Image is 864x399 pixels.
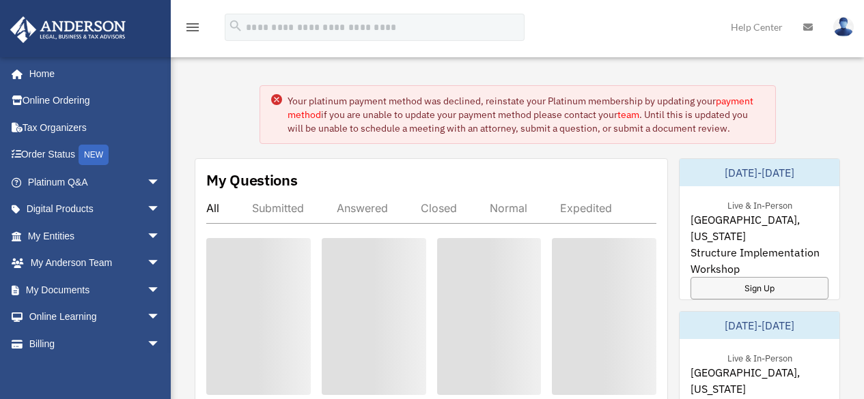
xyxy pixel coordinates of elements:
[10,250,181,277] a: My Anderson Teamarrow_drop_down
[6,16,130,43] img: Anderson Advisors Platinum Portal
[228,18,243,33] i: search
[184,19,201,35] i: menu
[288,94,764,135] div: Your platinum payment method was declined, reinstate your Platinum membership by updating your if...
[206,201,219,215] div: All
[206,170,298,190] div: My Questions
[833,17,854,37] img: User Pic
[691,244,828,277] span: Structure Implementation Workshop
[288,95,753,121] a: payment method
[10,114,181,141] a: Tax Organizers
[716,197,803,211] div: Live & In-Person
[147,330,174,358] span: arrow_drop_down
[691,364,828,397] span: [GEOGRAPHIC_DATA], [US_STATE]
[716,350,803,364] div: Live & In-Person
[184,24,201,35] a: menu
[421,201,457,215] div: Closed
[147,276,174,304] span: arrow_drop_down
[10,168,181,196] a: Platinum Q&Aarrow_drop_down
[490,201,527,215] div: Normal
[560,201,612,215] div: Expedited
[617,108,639,121] a: team
[10,87,181,115] a: Online Ordering
[147,196,174,224] span: arrow_drop_down
[10,196,181,223] a: Digital Productsarrow_drop_down
[691,211,828,244] span: [GEOGRAPHIC_DATA], [US_STATE]
[10,60,174,87] a: Home
[252,201,304,215] div: Submitted
[147,222,174,250] span: arrow_drop_down
[680,159,839,186] div: [DATE]-[DATE]
[680,312,839,339] div: [DATE]-[DATE]
[10,330,181,357] a: Billingarrow_drop_down
[10,222,181,250] a: My Entitiesarrow_drop_down
[147,250,174,278] span: arrow_drop_down
[10,141,181,169] a: Order StatusNEW
[10,276,181,304] a: My Documentsarrow_drop_down
[691,277,828,299] a: Sign Up
[147,304,174,331] span: arrow_drop_down
[79,145,109,165] div: NEW
[337,201,388,215] div: Answered
[147,168,174,196] span: arrow_drop_down
[10,304,181,331] a: Online Learningarrow_drop_down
